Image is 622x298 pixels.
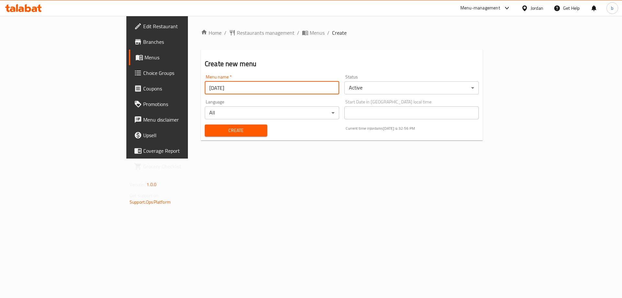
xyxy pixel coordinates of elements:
div: All [205,106,339,119]
li: / [297,29,299,37]
a: Edit Restaurant [129,18,230,34]
a: Choice Groups [129,65,230,81]
span: Choice Groups [143,69,225,77]
input: Please enter Menu name [205,81,339,94]
a: Coupons [129,81,230,96]
span: Version: [130,180,145,189]
span: Create [210,126,262,135]
span: Grocery Checklist [143,162,225,170]
a: Branches [129,34,230,50]
span: Get support on: [130,191,159,200]
a: Upsell [129,127,230,143]
span: 1.0.0 [146,180,156,189]
a: Menus [129,50,230,65]
li: / [327,29,329,37]
a: Support.OpsPlatform [130,198,171,206]
span: Create [332,29,347,37]
h2: Create new menu [205,59,479,69]
a: Menus [302,29,325,37]
span: Menu disclaimer [143,116,225,124]
span: Upsell [143,131,225,139]
div: Menu-management [460,4,500,12]
span: Coverage Report [143,147,225,155]
span: Restaurants management [237,29,294,37]
div: Active [344,81,479,94]
a: Promotions [129,96,230,112]
span: Branches [143,38,225,46]
a: Grocery Checklist [129,159,230,174]
span: Menus [144,54,225,61]
span: Edit Restaurant [143,22,225,30]
span: Promotions [143,100,225,108]
span: b [611,5,613,12]
nav: breadcrumb [201,29,483,37]
div: Jordan [531,5,543,12]
a: Restaurants management [229,29,294,37]
a: Menu disclaimer [129,112,230,127]
span: Coupons [143,85,225,92]
span: Menus [310,29,325,37]
button: Create [205,125,267,137]
a: Coverage Report [129,143,230,159]
p: Current time in Jordan is [DATE] 4:32:56 PM [346,125,479,131]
